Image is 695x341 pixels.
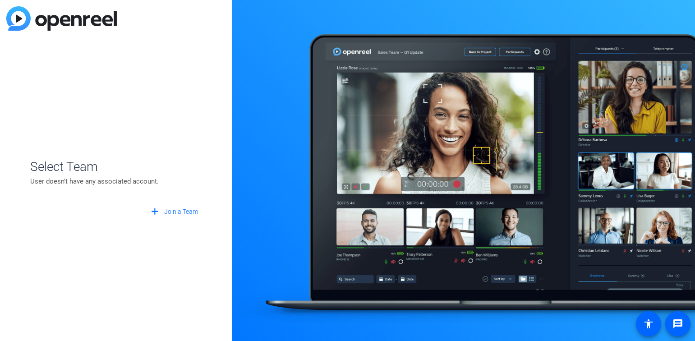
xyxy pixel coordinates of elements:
img: blue-gradient.svg [6,6,117,31]
p: User doesn't have any associated account. [30,176,202,186]
mat-icon: message [672,318,683,329]
button: Join a Team [146,204,202,220]
span: Join a Team [164,207,198,217]
mat-icon: accessibility [643,318,654,329]
span: Select Team [30,157,202,176]
mat-icon: add [149,206,161,217]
